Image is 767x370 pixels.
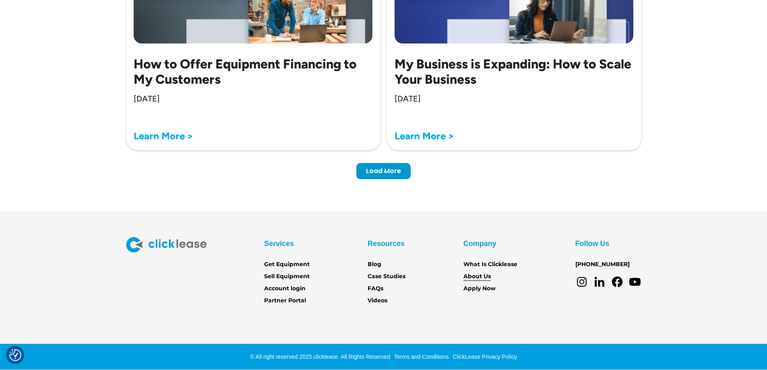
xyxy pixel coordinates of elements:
[368,284,383,293] a: FAQs
[392,353,449,360] a: Terms and Conditions
[134,93,160,104] div: [DATE]
[395,130,454,142] a: Learn More >
[451,353,517,360] a: ClickLease Privacy Policy
[9,349,21,361] img: Revisit consent button
[395,93,421,104] div: [DATE]
[264,260,310,269] a: Get Equipment
[264,296,306,305] a: Partner Portal
[575,260,630,269] a: [PHONE_NUMBER]
[264,284,306,293] a: Account login
[126,237,207,252] img: Clicklease logo
[126,150,641,179] div: List
[463,237,496,250] div: Company
[264,237,294,250] div: Services
[134,130,193,142] a: Learn More >
[250,353,390,361] div: © All right reserved 2025 clicklease. All Rights Reserved
[264,272,310,281] a: Sell Equipment
[463,284,496,293] a: Apply Now
[134,56,373,87] h2: How to Offer Equipment Financing to My Customers
[368,296,387,305] a: Videos
[366,167,401,175] div: Load More
[9,349,21,361] button: Consent Preferences
[368,237,405,250] div: Resources
[356,163,411,179] a: Next Page
[395,56,634,87] h2: My Business is Expanding: How to Scale Your Business
[368,272,405,281] a: Case Studies
[463,260,517,269] a: What Is Clicklease
[368,260,381,269] a: Blog
[463,272,491,281] a: About Us
[575,237,610,250] div: Follow Us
